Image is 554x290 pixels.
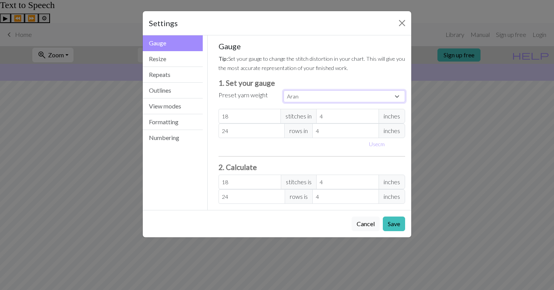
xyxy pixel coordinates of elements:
span: inches [379,189,405,204]
h3: 2. Calculate [219,163,405,172]
span: inches [379,175,405,189]
span: inches [379,109,405,123]
button: Resize [143,51,203,67]
span: rows is [285,189,313,204]
button: Repeats [143,67,203,83]
h3: 1. Set your gauge [219,78,405,87]
button: Gauge [143,35,203,51]
button: View modes [143,98,203,114]
button: Usecm [365,138,388,150]
h5: Gauge [219,42,405,51]
h5: Settings [149,17,178,29]
label: Preset yarn weight [219,90,268,100]
button: Formatting [143,114,203,130]
span: inches [379,123,405,138]
span: stitches is [281,175,317,189]
button: Close [396,17,408,29]
button: Outlines [143,83,203,98]
span: rows in [284,123,313,138]
button: Save [383,217,405,231]
button: Numbering [143,130,203,145]
span: stitches in [280,109,317,123]
strong: Tip: [219,55,228,62]
small: Set your gauge to change the stitch distortion in your chart. This will give you the most accurat... [219,55,405,71]
button: Cancel [352,217,380,231]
